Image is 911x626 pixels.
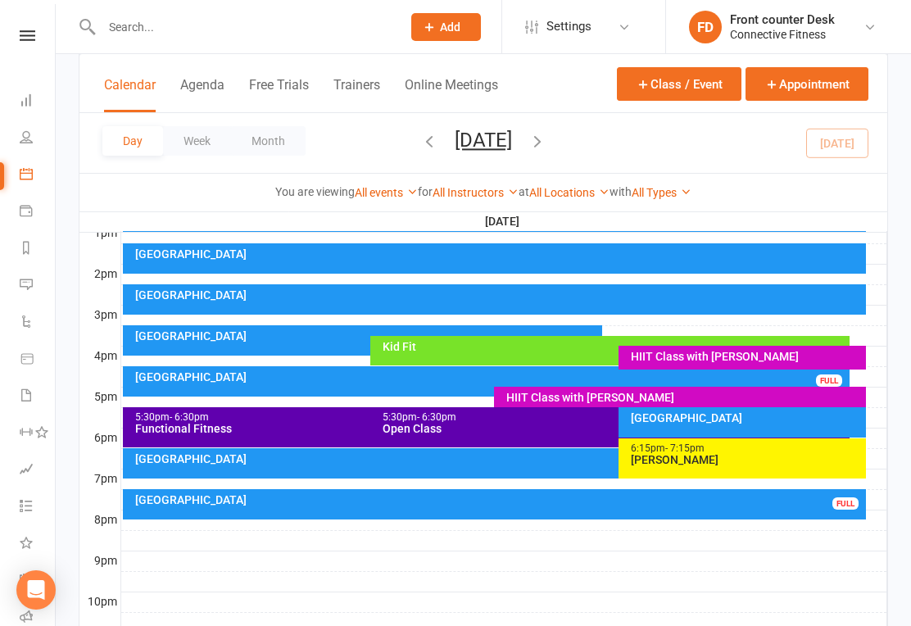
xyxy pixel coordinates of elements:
button: Online Meetings [405,77,498,112]
div: Front counter Desk [730,12,835,27]
button: Trainers [333,77,380,112]
span: Add [440,20,460,34]
th: 7pm [79,469,120,489]
th: 6pm [79,428,120,448]
button: Appointment [746,67,868,101]
strong: at [519,185,529,198]
a: Assessments [20,452,57,489]
strong: with [610,185,632,198]
button: Week [163,126,231,156]
div: [GEOGRAPHIC_DATA] [134,330,599,342]
span: - 7:15pm [665,442,705,454]
th: 9pm [79,551,120,571]
th: 5pm [79,387,120,407]
strong: You are viewing [275,185,355,198]
a: General attendance kiosk mode [20,563,57,600]
a: All Instructors [433,186,519,199]
button: [DATE] [455,129,512,152]
input: Search... [97,16,390,39]
div: FULL [832,497,859,510]
div: Functional Fitness [134,423,599,434]
button: Class / Event [617,67,741,101]
span: Settings [546,8,591,45]
span: - 6:30pm [170,411,209,423]
th: 4pm [79,346,120,366]
button: Free Trials [249,77,309,112]
button: Day [102,126,163,156]
div: Kid Fit [382,341,846,352]
th: 2pm [79,264,120,284]
th: [DATE] [120,211,887,232]
a: Dashboard [20,84,57,120]
th: 8pm [79,510,120,530]
th: 10pm [79,592,120,612]
div: 6:15pm [630,443,863,454]
div: [GEOGRAPHIC_DATA] [134,494,863,506]
div: FULL [816,374,842,387]
div: 5:30pm [382,412,846,423]
button: Calendar [104,77,156,112]
div: Connective Fitness [730,27,835,42]
div: HIIT Class with [PERSON_NAME] [630,351,863,362]
strong: for [418,185,433,198]
a: People [20,120,57,157]
a: All Locations [529,186,610,199]
a: Calendar [20,157,57,194]
div: [GEOGRAPHIC_DATA] [134,453,863,465]
div: Open Intercom Messenger [16,570,56,610]
a: All events [355,186,418,199]
a: Reports [20,231,57,268]
button: Add [411,13,481,41]
div: [GEOGRAPHIC_DATA] [134,248,863,260]
a: What's New [20,526,57,563]
a: All Types [632,186,691,199]
a: Payments [20,194,57,231]
div: [GEOGRAPHIC_DATA] [630,412,863,424]
div: [PERSON_NAME] [630,454,863,465]
div: FD [689,11,722,43]
a: Product Sales [20,342,57,379]
span: - 6:30pm [417,411,456,423]
div: 5:30pm [134,412,599,423]
th: 1pm [79,223,120,243]
button: Month [231,126,306,156]
div: [GEOGRAPHIC_DATA] [134,371,847,383]
div: Open Class [382,423,846,434]
th: 3pm [79,305,120,325]
div: HIIT Class with [PERSON_NAME] [505,392,863,403]
button: Agenda [180,77,224,112]
div: [GEOGRAPHIC_DATA] [134,289,863,301]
